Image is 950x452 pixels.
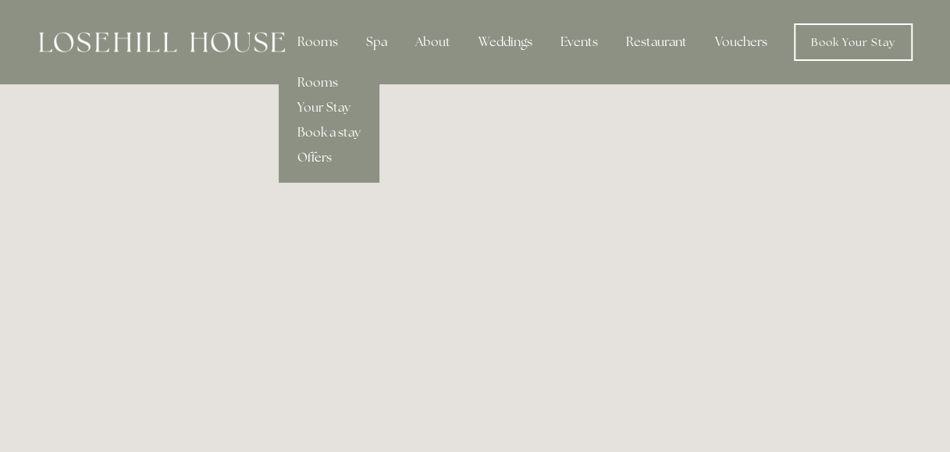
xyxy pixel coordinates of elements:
[279,145,379,170] a: Offers
[279,95,379,120] a: Your Stay
[794,23,913,61] a: Book Your Stay
[703,27,780,58] a: Vouchers
[548,27,610,58] div: Events
[279,120,379,145] a: Book a stay
[39,32,285,52] img: Losehill House
[354,27,400,58] div: Spa
[466,27,545,58] div: Weddings
[285,27,350,58] div: Rooms
[403,27,463,58] div: About
[279,70,379,95] a: Rooms
[614,27,699,58] div: Restaurant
